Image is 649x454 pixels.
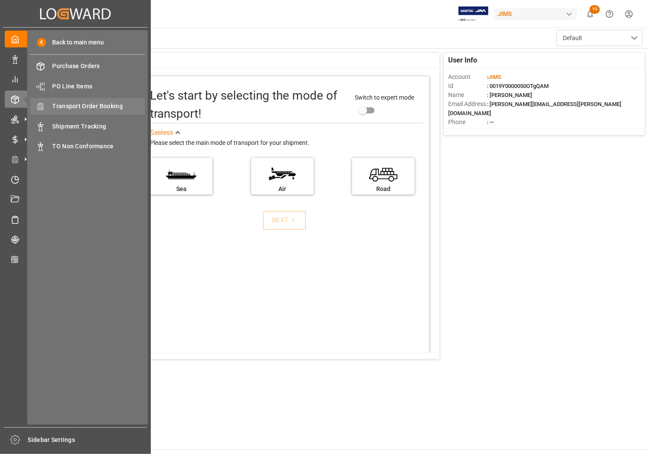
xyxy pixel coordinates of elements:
a: My Reports [5,71,146,88]
a: Shipment Tracking [30,118,145,135]
span: Purchase Orders [53,62,145,71]
a: Purchase Orders [30,58,145,75]
div: JIMS [494,8,577,20]
span: Sidebar Settings [28,435,147,445]
span: : — [487,119,494,125]
button: JIMS [494,6,580,22]
span: JIMS [488,74,501,80]
span: Id [448,81,487,91]
button: Help Center [600,4,619,24]
span: Default [563,34,582,43]
span: : [PERSON_NAME][EMAIL_ADDRESS][PERSON_NAME][DOMAIN_NAME] [448,101,621,116]
span: Email Address [448,100,487,109]
a: Sailing Schedules [5,211,146,228]
span: : Shipper [487,128,509,135]
span: : 0019Y0000050OTgQAM [487,83,549,89]
span: Back to main menu [46,38,104,47]
div: Let's start by selecting the mode of transport! [150,87,346,123]
span: : [PERSON_NAME] [487,92,532,98]
div: Sea [154,185,208,194]
a: Document Management [5,191,146,208]
div: Please select the main mode of transport for your shipment. [150,138,423,148]
span: Account [448,72,487,81]
div: Road [356,185,410,194]
a: Tracking Shipment [5,231,146,248]
a: Data Management [5,50,146,67]
a: TO Non Conformance [30,138,145,155]
a: CO2 Calculator [5,251,146,268]
a: Transport Order Booking [30,98,145,115]
span: Name [448,91,487,100]
a: PO Line Items [30,78,145,94]
span: User Info [448,55,477,66]
span: 10 [590,5,600,14]
div: Air [256,185,309,194]
div: NEXT [271,215,298,225]
span: : [487,74,501,80]
a: My Cockpit [5,31,146,47]
button: NEXT [263,211,306,230]
span: Account Type [448,127,487,136]
span: TO Non Conformance [53,142,145,151]
span: Shipment Tracking [53,122,145,131]
span: Phone [448,118,487,127]
span: Switch to expert mode [355,94,414,101]
a: Timeslot Management V2 [5,171,146,188]
button: show 10 new notifications [580,4,600,24]
span: Transport Order Booking [53,102,145,111]
span: PO Line Items [53,82,145,91]
button: open menu [556,30,643,46]
img: Exertis%20JAM%20-%20Email%20Logo.jpg_1722504956.jpg [459,6,488,22]
div: See less [150,128,173,138]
